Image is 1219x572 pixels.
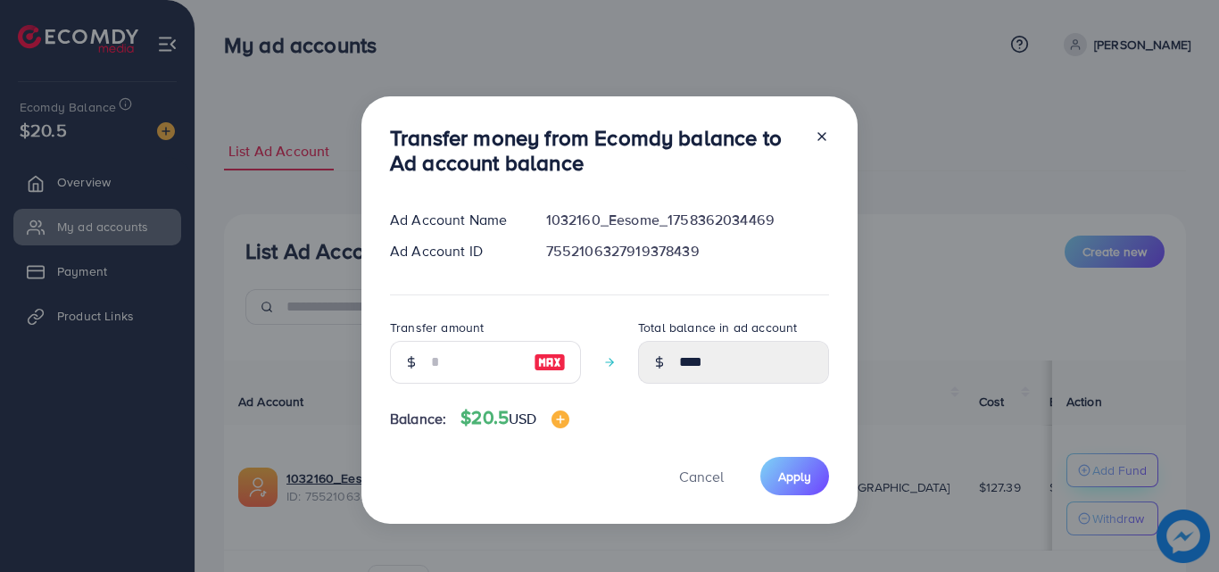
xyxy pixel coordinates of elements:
div: 1032160_Eesome_1758362034469 [532,210,843,230]
label: Transfer amount [390,319,484,336]
label: Total balance in ad account [638,319,797,336]
span: Apply [778,468,811,485]
img: image [534,352,566,373]
button: Cancel [657,457,746,495]
span: Cancel [679,467,724,486]
img: image [551,410,569,428]
h4: $20.5 [460,407,568,429]
h3: Transfer money from Ecomdy balance to Ad account balance [390,125,800,177]
div: Ad Account ID [376,241,532,261]
button: Apply [760,457,829,495]
span: Balance: [390,409,446,429]
div: Ad Account Name [376,210,532,230]
div: 7552106327919378439 [532,241,843,261]
span: USD [509,409,536,428]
